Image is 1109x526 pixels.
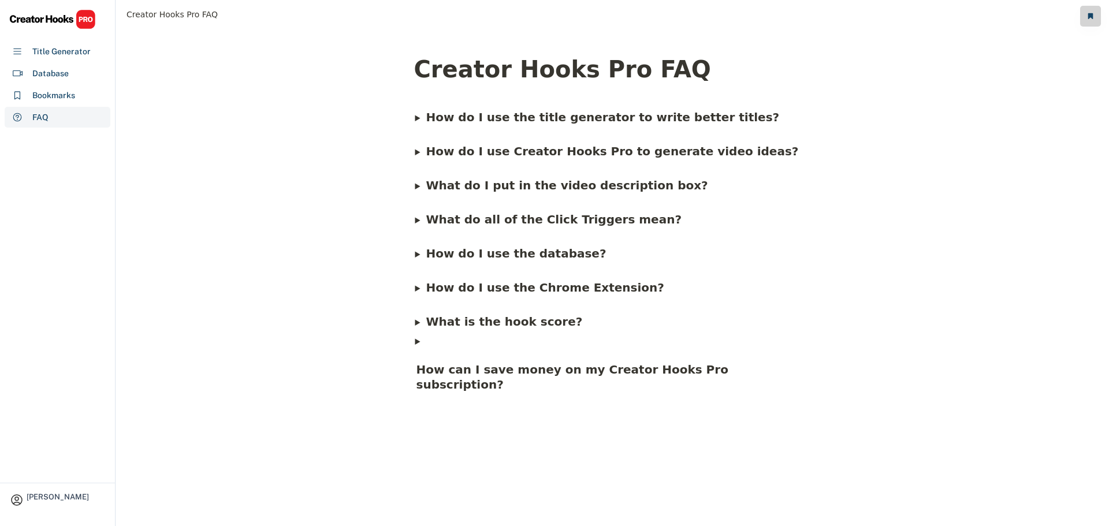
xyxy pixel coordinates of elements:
[32,68,69,80] div: Database
[416,363,732,391] b: How can I save money on my Creator Hooks Pro subscription?
[415,233,608,263] summary: How do I use the database?
[415,267,665,297] summary: How do I use the Chrome Extension?
[9,9,96,29] img: CHPRO%20Logo.svg
[32,89,75,102] div: Bookmarks
[32,46,91,58] div: Title Generator
[415,165,709,195] summary: What do I put in the video description box?
[415,130,800,161] summary: How do I use Creator Hooks Pro to generate video ideas?
[415,301,584,331] summary: What is the hook score?
[426,212,682,226] span: What do all of the Click Triggers mean?
[415,199,683,229] summary: What do all of the Click Triggers mean?
[426,281,664,294] span: How do I use the Chrome Extension?
[426,178,708,192] b: What do I put in the video description box?
[426,247,606,260] span: How do I use the database?
[415,335,810,394] summary: How can I save money on my Creator Hooks Pro subscription?
[414,55,812,83] h1: Creator Hooks Pro FAQ
[32,111,49,124] div: FAQ
[426,110,779,124] b: How do I use the title generator to write better titles?
[415,96,781,127] summary: How do I use the title generator to write better titles?
[126,10,218,20] span: Creator Hooks Pro FAQ
[426,315,582,329] span: What is the hook score?
[27,493,105,501] div: [PERSON_NAME]
[426,144,798,158] span: How do I use Creator Hooks Pro to generate video ideas?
